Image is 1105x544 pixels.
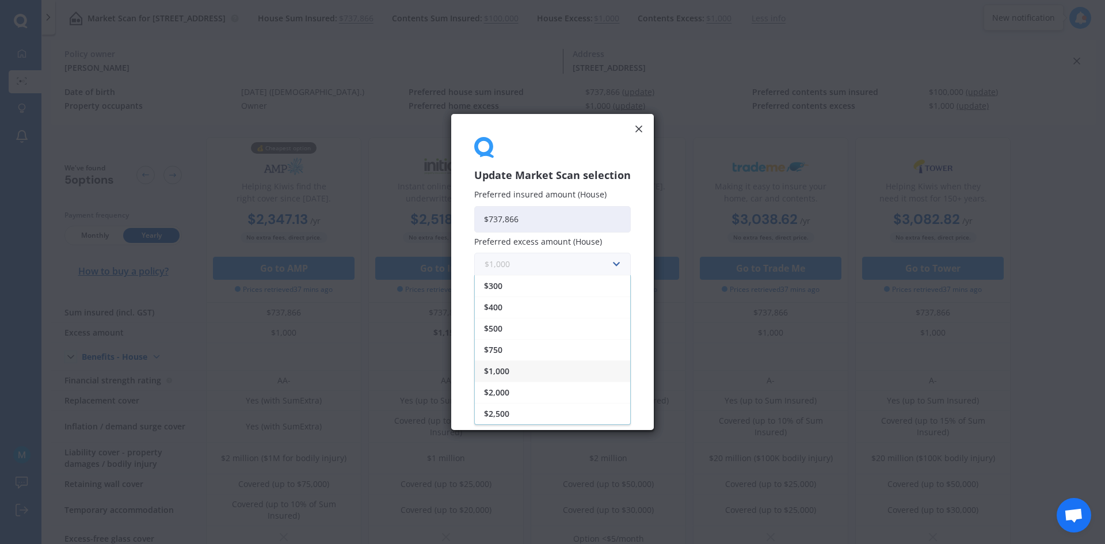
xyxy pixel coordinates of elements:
h3: Update Market Scan selection [474,169,631,182]
span: $2,000 [484,389,509,397]
span: Preferred insured amount (House) [474,189,607,200]
span: $500 [484,325,502,333]
div: Open chat [1057,498,1091,532]
span: $750 [484,346,502,354]
span: $400 [484,303,502,311]
span: $300 [484,282,502,290]
span: $2,500 [484,410,509,418]
span: Preferred excess amount (House) [474,236,602,247]
span: $1,000 [484,367,509,375]
input: Enter amount [474,206,631,232]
